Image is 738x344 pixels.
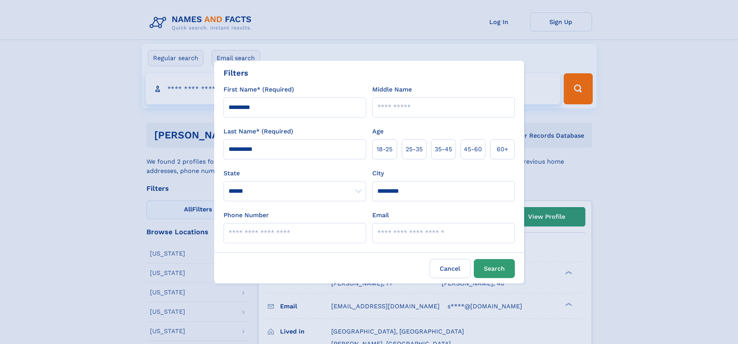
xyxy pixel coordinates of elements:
[224,85,294,94] label: First Name* (Required)
[377,145,392,154] span: 18‑25
[406,145,423,154] span: 25‑35
[372,127,384,136] label: Age
[497,145,508,154] span: 60+
[224,67,248,79] div: Filters
[224,211,269,220] label: Phone Number
[430,259,471,278] label: Cancel
[372,211,389,220] label: Email
[224,169,366,178] label: State
[224,127,293,136] label: Last Name* (Required)
[372,169,384,178] label: City
[474,259,515,278] button: Search
[435,145,452,154] span: 35‑45
[464,145,482,154] span: 45‑60
[372,85,412,94] label: Middle Name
